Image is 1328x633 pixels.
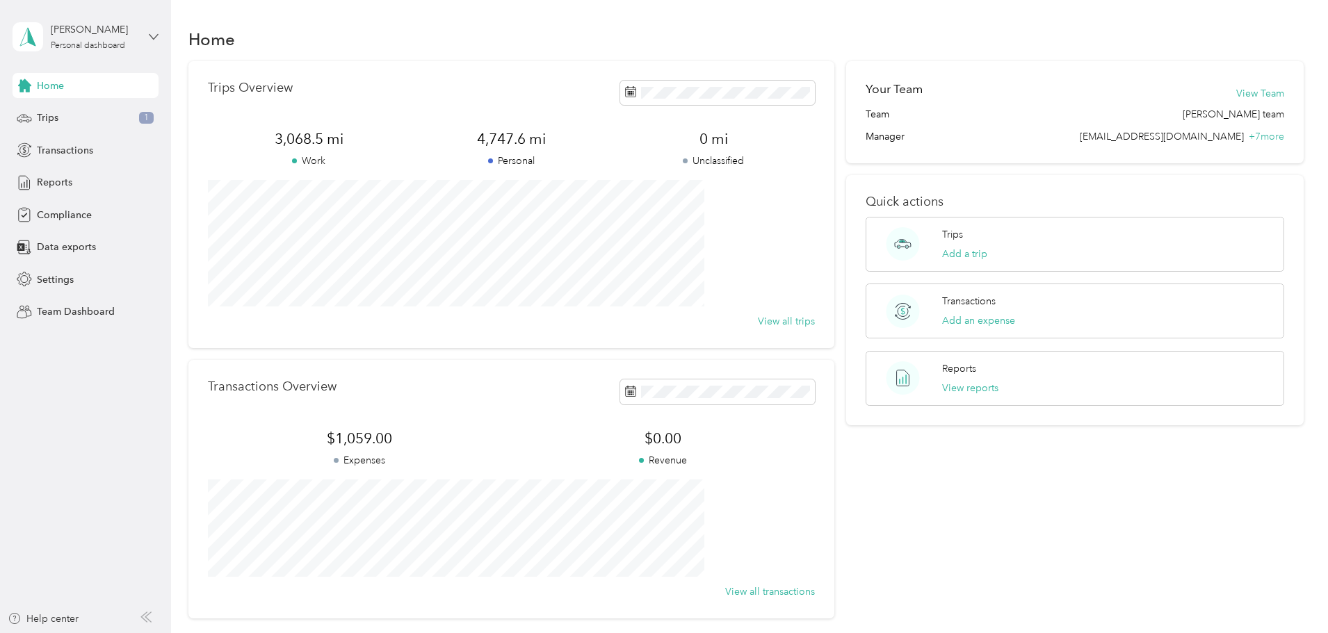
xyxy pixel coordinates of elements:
[410,154,613,168] p: Personal
[866,195,1284,209] p: Quick actions
[208,453,511,468] p: Expenses
[511,453,814,468] p: Revenue
[37,143,93,158] span: Transactions
[37,240,96,254] span: Data exports
[1250,555,1328,633] iframe: Everlance-gr Chat Button Frame
[139,112,154,124] span: 1
[758,314,815,329] button: View all trips
[1249,131,1284,142] span: + 7 more
[37,208,92,222] span: Compliance
[51,42,125,50] div: Personal dashboard
[1080,131,1244,142] span: [EMAIL_ADDRESS][DOMAIN_NAME]
[37,272,74,287] span: Settings
[188,32,235,47] h1: Home
[51,22,138,37] div: [PERSON_NAME]
[866,129,905,144] span: Manager
[208,81,293,95] p: Trips Overview
[942,361,976,376] p: Reports
[208,379,337,394] p: Transactions Overview
[613,154,815,168] p: Unclassified
[511,429,814,448] span: $0.00
[942,313,1015,328] button: Add an expense
[37,304,115,319] span: Team Dashboard
[37,79,64,93] span: Home
[208,429,511,448] span: $1,059.00
[37,110,58,125] span: Trips
[942,227,963,242] p: Trips
[942,381,998,395] button: View reports
[208,129,410,149] span: 3,068.5 mi
[37,175,72,190] span: Reports
[866,81,923,98] h2: Your Team
[208,154,410,168] p: Work
[1236,86,1284,101] button: View Team
[866,107,889,122] span: Team
[410,129,613,149] span: 4,747.6 mi
[725,584,815,599] button: View all transactions
[942,247,987,261] button: Add a trip
[942,294,996,309] p: Transactions
[613,129,815,149] span: 0 mi
[8,611,79,626] button: Help center
[1183,107,1284,122] span: [PERSON_NAME] team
